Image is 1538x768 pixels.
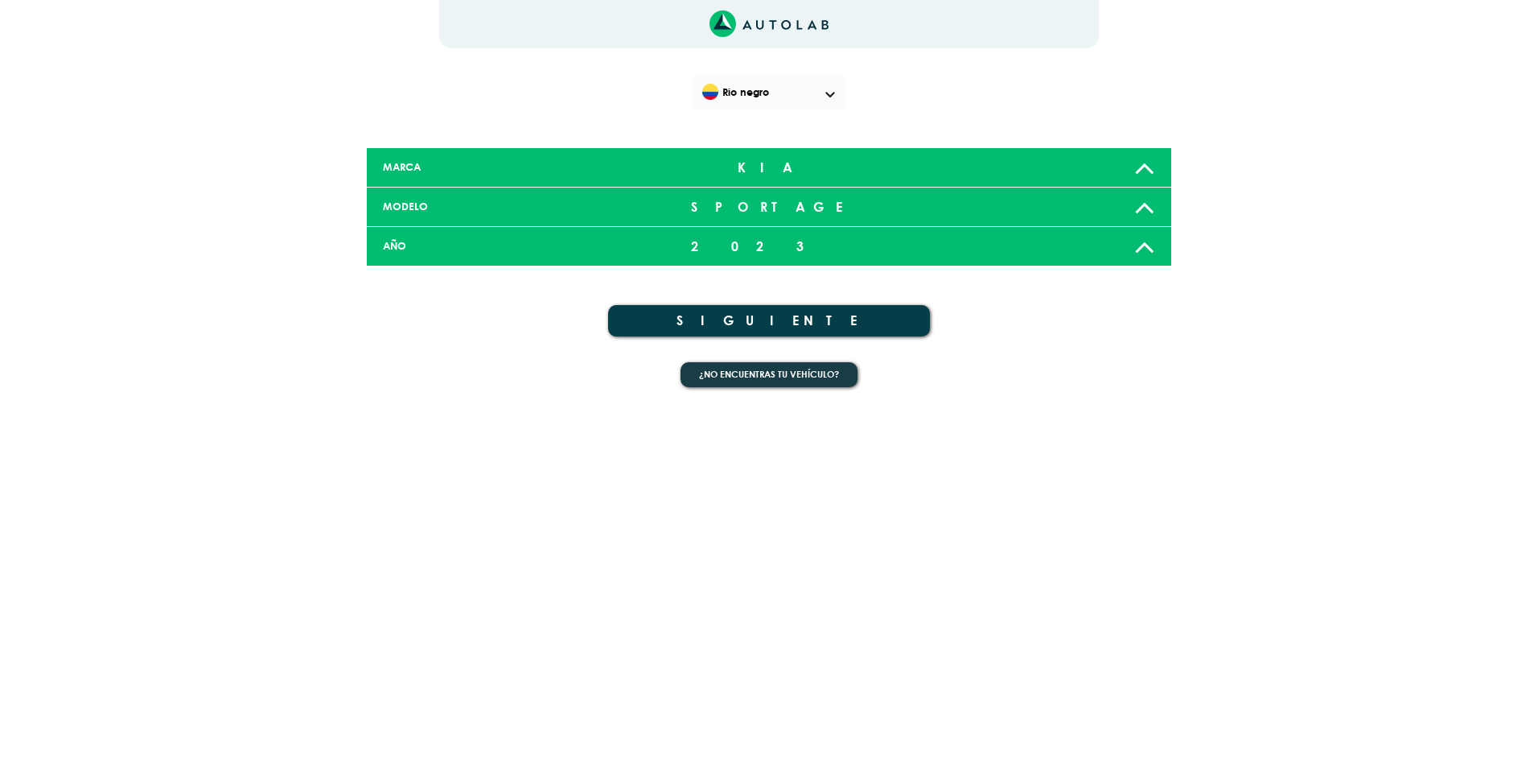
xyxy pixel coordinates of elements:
[367,188,1171,227] a: MODELO SPORTAGE
[371,199,636,214] div: MODELO
[608,305,930,337] button: SIGUIENTE
[371,159,636,175] div: MARCA
[371,238,636,254] div: AÑO
[367,148,1171,188] a: MARCA KIA
[636,191,902,223] div: SPORTAGE
[681,362,857,387] button: ¿No encuentras tu vehículo?
[702,84,718,100] img: Flag of COLOMBIA
[636,230,902,262] div: 2023
[692,74,846,109] div: Flag of COLOMBIARio negro
[709,15,829,31] a: Link al sitio de autolab
[636,151,902,184] div: KIA
[367,227,1171,266] a: AÑO 2023
[702,81,840,103] span: Rio negro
